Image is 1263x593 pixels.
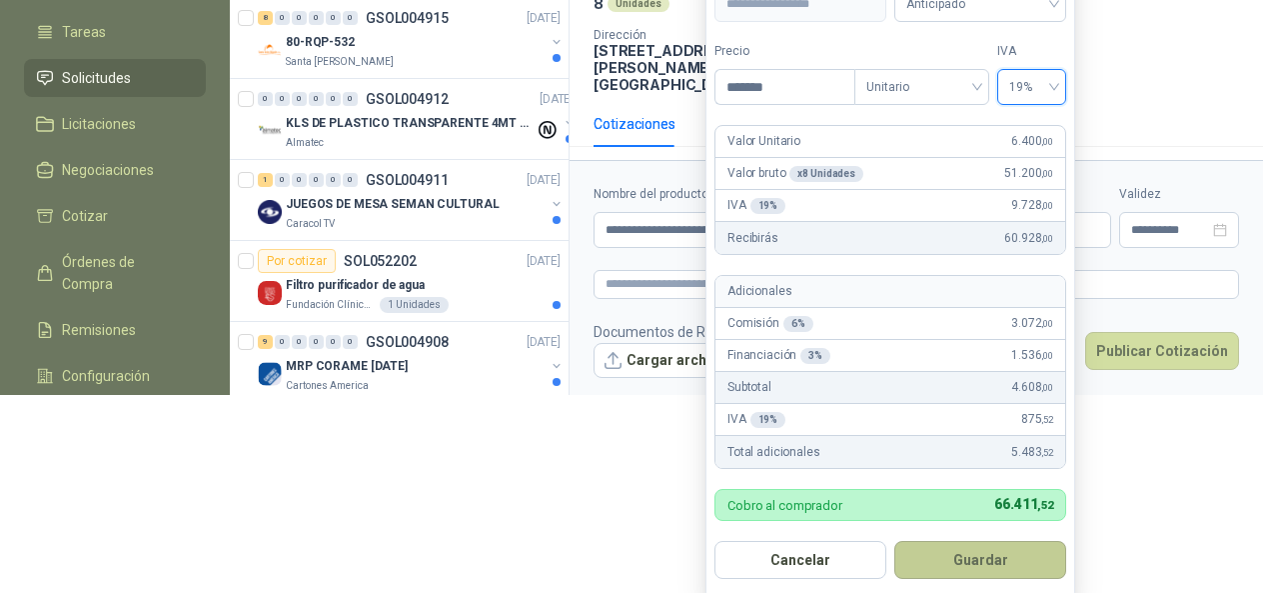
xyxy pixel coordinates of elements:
[727,346,830,365] p: Financiación
[343,173,358,187] div: 0
[258,11,273,25] div: 8
[594,113,675,135] div: Cotizaciones
[1041,414,1053,425] span: ,52
[62,205,108,227] span: Cotizar
[258,335,273,349] div: 9
[24,59,206,97] a: Solicitudes
[258,38,282,62] img: Company Logo
[727,282,791,301] p: Adicionales
[326,92,341,106] div: 0
[286,135,324,151] p: Almatec
[292,92,307,106] div: 0
[997,42,1066,61] label: IVA
[275,11,290,25] div: 0
[727,314,813,333] p: Comisión
[783,316,813,332] div: 6 %
[727,410,785,429] p: IVA
[286,54,394,70] p: Santa [PERSON_NAME]
[24,311,206,349] a: Remisiones
[62,67,131,89] span: Solicitudes
[230,241,569,322] a: Por cotizarSOL052202[DATE] Company LogoFiltro purificador de aguaFundación Clínica Shaio1 Unidades
[714,541,886,579] button: Cancelar
[1021,410,1053,429] span: 875
[24,13,206,51] a: Tareas
[750,412,786,428] div: 19 %
[258,87,578,151] a: 0 0 0 0 0 0 GSOL004912[DATE] Company LogoKLS DE PLASTICO TRANSPARENTE 4MT CAL 4 Y CINTA TRAAlmatec
[258,281,282,305] img: Company Logo
[1041,318,1053,329] span: ,00
[727,378,771,397] p: Subtotal
[540,90,574,109] p: [DATE]
[309,11,324,25] div: 0
[800,348,830,364] div: 3 %
[258,330,565,394] a: 9 0 0 0 0 0 GSOL004908[DATE] Company LogoMRP CORAME [DATE]Cartones America
[343,11,358,25] div: 0
[326,173,341,187] div: 0
[24,105,206,143] a: Licitaciones
[292,173,307,187] div: 0
[1041,447,1053,458] span: ,52
[527,252,561,271] p: [DATE]
[258,168,565,232] a: 1 0 0 0 0 0 GSOL004911[DATE] Company LogoJUEGOS DE MESA SEMAN CULTURALCaracol TV
[258,92,273,106] div: 0
[24,357,206,395] a: Configuración
[62,113,136,135] span: Licitaciones
[326,335,341,349] div: 0
[727,499,842,512] p: Cobro al comprador
[1011,443,1053,462] span: 5.483
[714,42,854,61] label: Precio
[275,335,290,349] div: 0
[527,333,561,352] p: [DATE]
[1011,346,1053,365] span: 1.536
[62,365,150,387] span: Configuración
[594,28,777,42] p: Dirección
[286,114,535,133] p: KLS DE PLASTICO TRANSPARENTE 4MT CAL 4 Y CINTA TRA
[1037,499,1053,512] span: ,52
[309,173,324,187] div: 0
[286,33,355,52] p: 80-RQP-532
[1041,233,1053,244] span: ,00
[594,343,737,379] button: Cargar archivo
[750,198,786,214] div: 19 %
[292,335,307,349] div: 0
[727,196,785,215] p: IVA
[309,92,324,106] div: 0
[1011,196,1053,215] span: 9.728
[62,159,154,181] span: Negociaciones
[258,249,336,273] div: Por cotizar
[527,171,561,190] p: [DATE]
[366,335,449,349] p: GSOL004908
[727,164,863,183] p: Valor bruto
[1004,164,1053,183] span: 51.200
[286,297,376,313] p: Fundación Clínica Shaio
[286,378,369,394] p: Cartones America
[727,132,800,151] p: Valor Unitario
[994,496,1053,512] span: 66.411
[594,185,832,204] label: Nombre del producto
[727,229,778,248] p: Recibirás
[286,195,500,214] p: JUEGOS DE MESA SEMAN CULTURAL
[62,21,106,43] span: Tareas
[866,72,977,102] span: Unitario
[62,319,136,341] span: Remisiones
[275,173,290,187] div: 0
[366,173,449,187] p: GSOL004911
[286,216,335,232] p: Caracol TV
[1041,200,1053,211] span: ,00
[1041,382,1053,393] span: ,00
[286,276,425,295] p: Filtro purificador de agua
[344,254,417,268] p: SOL052202
[258,119,282,143] img: Company Logo
[62,251,187,295] span: Órdenes de Compra
[309,335,324,349] div: 0
[1041,136,1053,147] span: ,00
[258,173,273,187] div: 1
[1011,132,1053,151] span: 6.400
[1011,378,1053,397] span: 4.608
[286,357,408,376] p: MRP CORAME [DATE]
[1009,72,1054,102] span: 19%
[1004,229,1053,248] span: 60.928
[24,243,206,303] a: Órdenes de Compra
[594,321,766,343] p: Documentos de Referencia
[594,42,777,93] p: [STREET_ADDRESS] Cali , [PERSON_NAME][GEOGRAPHIC_DATA]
